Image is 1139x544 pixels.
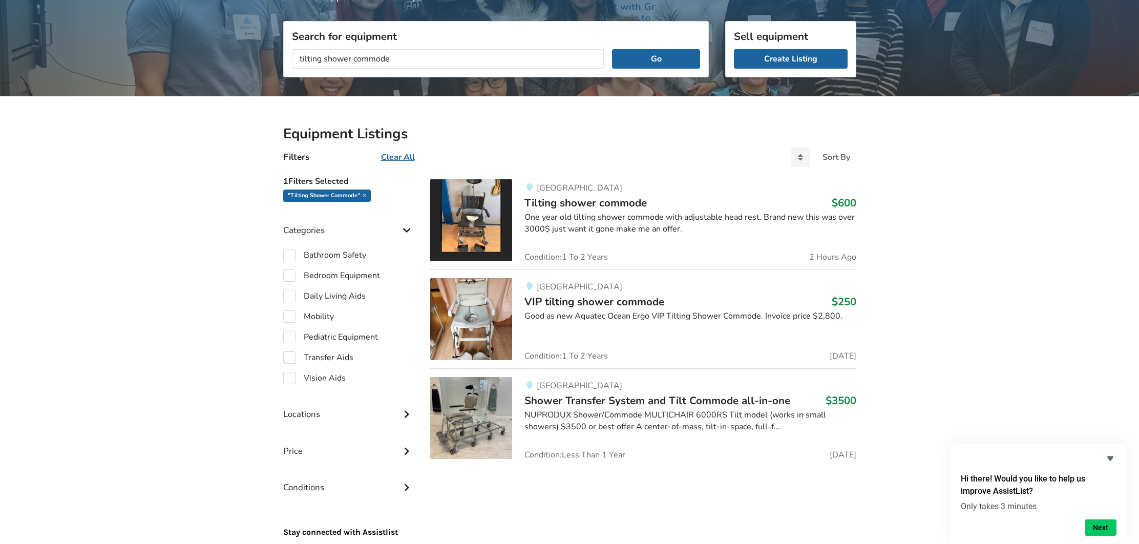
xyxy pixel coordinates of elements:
label: Transfer Aids [283,351,353,364]
p: Stay connected with Assistlist [283,498,414,538]
div: NUPRODUX Shower/Commode MULTICHAIR 6000RS Tilt model (works in small showers) $3500 or best offer... [524,409,856,433]
h3: Search for equipment [292,30,700,43]
button: Hide survey [1104,452,1116,465]
div: Conditions [283,462,414,498]
p: Only takes 3 minutes [961,501,1116,511]
button: Go [612,49,700,69]
span: VIP tilting shower commode [524,295,664,309]
label: Pediatric Equipment [283,331,378,343]
label: Mobility [283,310,334,323]
img: bathroom safety-tilting shower commode [430,179,512,261]
label: Daily Living Aids [283,290,366,302]
span: Condition: 1 To 2 Years [524,253,608,261]
div: "tilting shower commode" [283,190,371,202]
span: Tilting shower commode [524,196,647,210]
a: bathroom safety-vip tilting shower commode[GEOGRAPHIC_DATA]VIP tilting shower commode$250Good as ... [430,269,856,368]
img: bathroom safety-vip tilting shower commode [430,278,512,360]
h4: Filters [283,151,309,163]
h3: $250 [832,295,856,308]
h3: Sell equipment [734,30,848,43]
h2: Hi there! Would you like to help us improve AssistList? [961,473,1116,497]
h3: $3500 [826,394,856,407]
span: [GEOGRAPHIC_DATA] [537,281,622,292]
label: Bedroom Equipment [283,269,380,282]
div: Good as new Aquatec Ocean Ergo VIP Tilting Shower Commode. Invoice price $2,800. [524,310,856,322]
h5: 1 Filters Selected [283,171,414,190]
input: I am looking for... [292,49,604,69]
span: Shower Transfer System and Tilt Commode all-in-one [524,393,790,408]
div: Sort By [822,153,850,161]
h2: Equipment Listings [283,125,856,143]
span: [DATE] [830,352,856,360]
u: Clear All [381,152,415,163]
a: Create Listing [734,49,848,69]
label: Bathroom Safety [283,249,366,261]
span: Condition: Less Than 1 Year [524,451,625,459]
button: Next question [1085,519,1116,536]
a: bathroom safety-tilting shower commode [GEOGRAPHIC_DATA]Tilting shower commode$600One year old ti... [430,179,856,269]
span: [GEOGRAPHIC_DATA] [537,380,622,391]
img: bathroom safety-shower transfer system and tilt commode all-in-one [430,377,512,459]
a: bathroom safety-shower transfer system and tilt commode all-in-one[GEOGRAPHIC_DATA]Shower Transfe... [430,368,856,459]
div: Hi there! Would you like to help us improve AssistList? [961,452,1116,536]
div: Price [283,425,414,462]
span: Condition: 1 To 2 Years [524,352,608,360]
label: Vision Aids [283,372,346,384]
h3: $600 [832,196,856,210]
span: [DATE] [830,451,856,459]
div: Locations [283,388,414,425]
div: One year old tilting shower commode with adjustable head rest. Brand new this was over 3000$ just... [524,212,856,235]
span: 2 Hours Ago [809,253,856,261]
div: Categories [283,204,414,241]
span: [GEOGRAPHIC_DATA] [537,182,622,194]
